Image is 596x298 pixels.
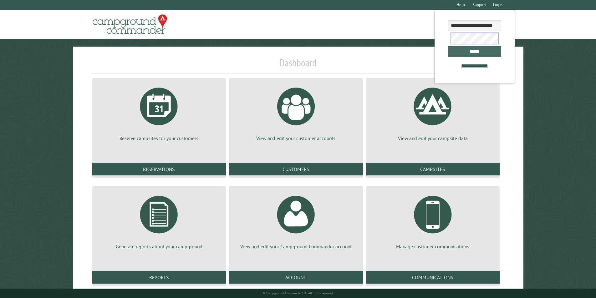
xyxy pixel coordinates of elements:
a: Reservations [92,163,226,175]
a: Manage customer communications [374,191,492,250]
a: Reserve campsites for your customers [100,83,218,142]
a: Campsites [366,163,500,175]
a: View and edit your Campground Commander account [237,191,355,250]
p: View and edit your Campground Commander account [237,243,355,250]
a: Communications [366,271,500,284]
a: View and edit your campsite data [374,83,492,142]
h1: Dashboard [91,57,506,74]
p: View and edit your customer accounts [237,135,355,142]
a: Generate reports about your campground [100,191,218,250]
p: Manage customer communications [374,243,492,250]
p: Generate reports about your campground [100,243,218,250]
a: Customers [229,163,363,175]
small: © Campground Commander LLC. All rights reserved. [263,291,334,295]
p: Reserve campsites for your customers [100,135,218,142]
a: Account [229,271,363,284]
img: Campground Commander [91,12,169,37]
p: View and edit your campsite data [374,135,492,142]
a: Reports [92,271,226,284]
a: View and edit your customer accounts [237,83,355,142]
